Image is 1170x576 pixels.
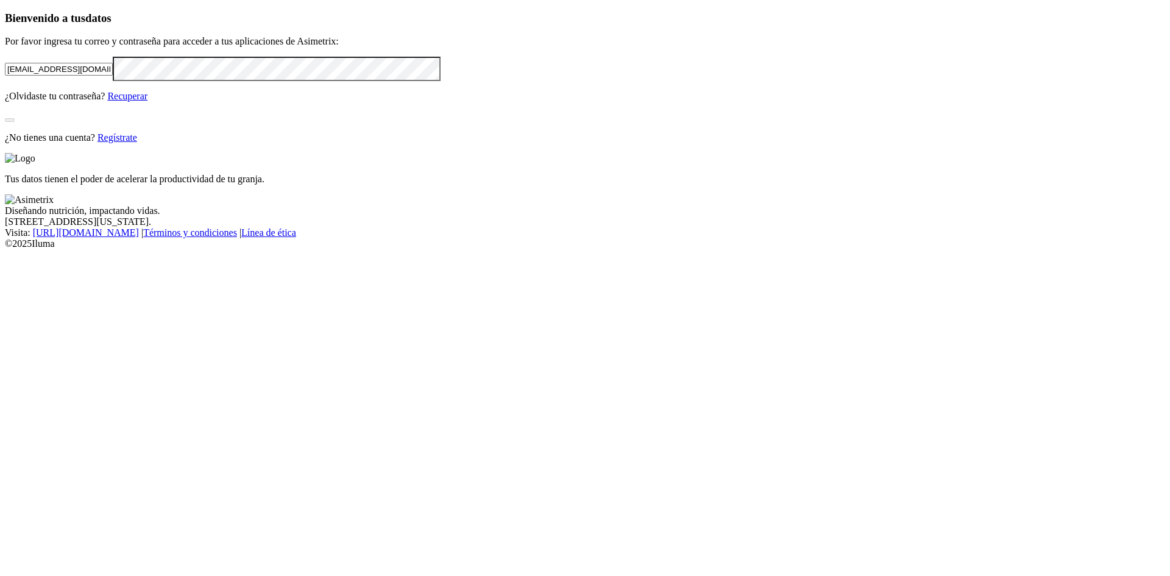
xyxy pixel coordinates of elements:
[97,132,137,143] a: Regístrate
[143,227,237,238] a: Términos y condiciones
[5,216,1165,227] div: [STREET_ADDRESS][US_STATE].
[5,194,54,205] img: Asimetrix
[85,12,112,24] span: datos
[5,238,1165,249] div: © 2025 Iluma
[5,174,1165,185] p: Tus datos tienen el poder de acelerar la productividad de tu granja.
[5,153,35,164] img: Logo
[107,91,147,101] a: Recuperar
[241,227,296,238] a: Línea de ética
[5,63,113,76] input: Tu correo
[5,132,1165,143] p: ¿No tienes una cuenta?
[5,205,1165,216] div: Diseñando nutrición, impactando vidas.
[33,227,139,238] a: [URL][DOMAIN_NAME]
[5,91,1165,102] p: ¿Olvidaste tu contraseña?
[5,227,1165,238] div: Visita : | |
[5,36,1165,47] p: Por favor ingresa tu correo y contraseña para acceder a tus aplicaciones de Asimetrix:
[5,12,1165,25] h3: Bienvenido a tus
